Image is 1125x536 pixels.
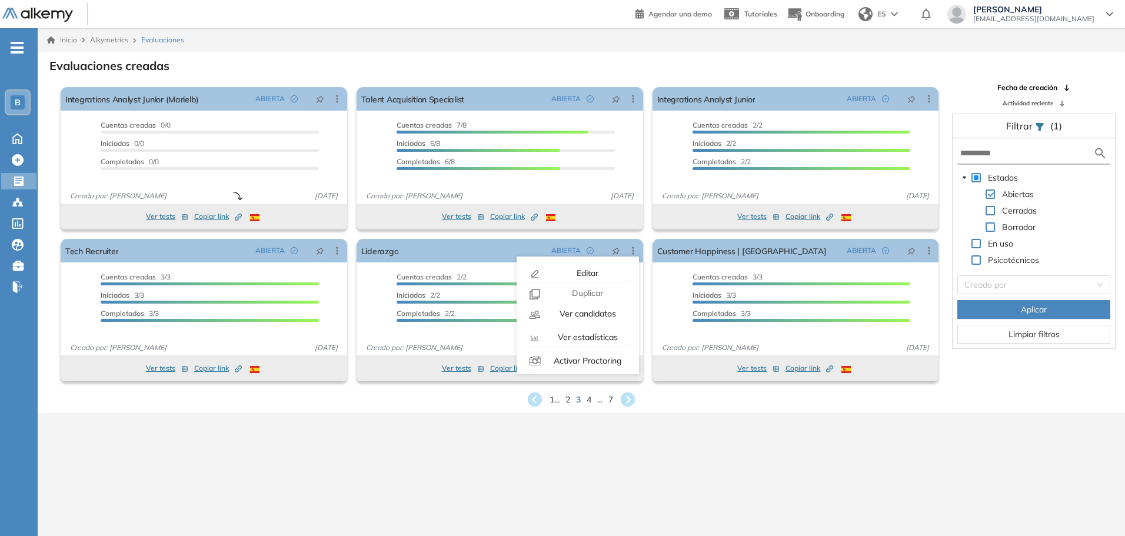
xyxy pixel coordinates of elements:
[603,89,629,108] button: pushpin
[101,309,144,318] span: Completados
[693,121,748,129] span: Cuentas creadas
[785,209,833,224] button: Copiar link
[1008,328,1060,341] span: Limpiar filtros
[361,191,467,201] span: Creado por: [PERSON_NAME]
[101,272,171,281] span: 3/3
[146,209,188,224] button: Ver tests
[11,46,24,49] i: -
[737,209,780,224] button: Ver tests
[397,291,440,299] span: 2/2
[101,157,159,166] span: 0/0
[785,363,833,374] span: Copiar link
[988,255,1039,265] span: Psicotécnicos
[907,246,916,255] span: pushpin
[693,309,736,318] span: Completados
[1000,204,1039,218] span: Cerradas
[521,264,634,282] button: Editar
[250,214,259,221] img: ESP
[521,304,634,323] button: Ver candidatos
[693,157,751,166] span: 2/2
[898,89,924,108] button: pushpin
[1093,146,1107,161] img: search icon
[1003,99,1053,108] span: Actividad reciente
[65,342,171,353] span: Creado por: [PERSON_NAME]
[47,35,77,45] a: Inicio
[988,238,1013,249] span: En uso
[101,291,129,299] span: Iniciadas
[973,14,1094,24] span: [EMAIL_ADDRESS][DOMAIN_NAME]
[597,394,603,406] span: ...
[551,245,581,256] span: ABIERTA
[146,361,188,375] button: Ver tests
[693,139,736,148] span: 2/2
[490,211,538,222] span: Copiar link
[194,363,242,374] span: Copiar link
[693,291,721,299] span: Iniciadas
[986,171,1020,185] span: Estados
[898,241,924,260] button: pushpin
[101,291,144,299] span: 3/3
[574,268,598,278] span: Editar
[997,82,1057,93] span: Fecha de creación
[101,309,159,318] span: 3/3
[957,325,1110,344] button: Limpiar filtros
[15,98,21,107] span: B
[361,239,399,262] a: Liderazgo
[521,287,634,299] button: Duplicar
[194,209,242,224] button: Copiar link
[882,95,889,102] span: check-circle
[250,366,259,373] img: ESP
[397,157,440,166] span: Completados
[49,59,169,73] h3: Evaluaciones creadas
[442,209,484,224] button: Ver tests
[693,309,751,318] span: 3/3
[986,237,1016,251] span: En uso
[603,241,629,260] button: pushpin
[397,139,440,148] span: 6/8
[546,214,555,221] img: ESP
[194,361,242,375] button: Copiar link
[442,361,484,375] button: Ver tests
[397,121,467,129] span: 7/8
[65,87,199,111] a: Integrations Analyst Junior (Marielb)
[291,247,298,254] span: check-circle
[693,157,736,166] span: Completados
[310,191,342,201] span: [DATE]
[901,342,934,353] span: [DATE]
[101,157,144,166] span: Completados
[744,9,777,18] span: Tutoriales
[361,342,467,353] span: Creado por: [PERSON_NAME]
[397,309,455,318] span: 2/2
[901,191,934,201] span: [DATE]
[101,121,171,129] span: 0/0
[882,247,889,254] span: check-circle
[255,245,285,256] span: ABIERTA
[101,121,156,129] span: Cuentas creadas
[551,94,581,104] span: ABIERTA
[587,394,591,406] span: 4
[1000,187,1036,201] span: Abiertas
[141,35,184,45] span: Evaluaciones
[2,8,73,22] img: Logo
[90,35,128,44] span: Alkymetrics
[961,175,967,181] span: caret-down
[397,272,467,281] span: 2/2
[521,328,634,347] button: Ver estadísticas
[612,246,620,255] span: pushpin
[555,332,618,342] span: Ver estadísticas
[847,94,876,104] span: ABIERTA
[310,342,342,353] span: [DATE]
[1002,189,1034,199] span: Abiertas
[291,95,298,102] span: check-circle
[657,239,827,262] a: Customer Happiness | [GEOGRAPHIC_DATA]
[490,363,538,374] span: Copiar link
[657,342,763,353] span: Creado por: [PERSON_NAME]
[1006,120,1035,132] span: Filtrar
[101,139,144,148] span: 0/0
[693,139,721,148] span: Iniciadas
[316,94,324,104] span: pushpin
[787,2,844,27] button: Onboarding
[307,241,333,260] button: pushpin
[988,172,1018,183] span: Estados
[648,9,712,18] span: Agendar una demo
